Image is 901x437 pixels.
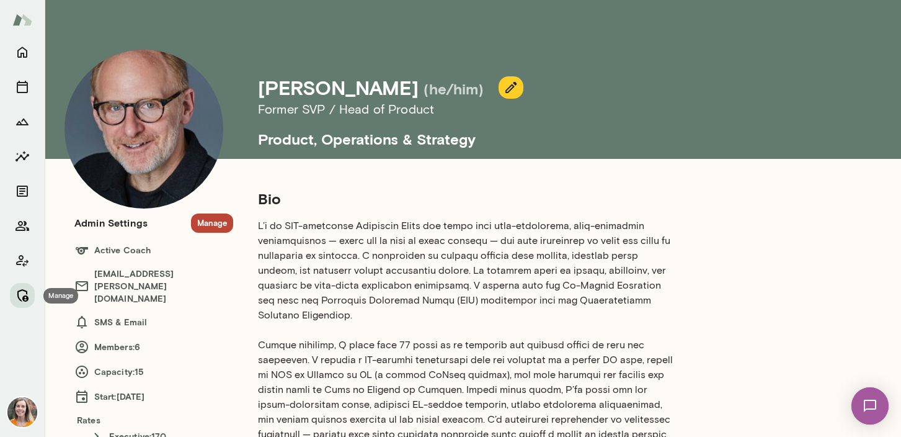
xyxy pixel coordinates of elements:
h6: Rates [74,414,233,426]
button: Manage [191,214,233,233]
h6: Active Coach [74,243,233,258]
img: Carrie Kelly [7,397,37,427]
h5: (he/him) [424,79,484,99]
h6: Former SVP / Head of Product [258,99,794,119]
h6: SMS & Email [74,315,233,330]
button: Members [10,214,35,238]
h6: Capacity: 15 [74,364,233,379]
img: Nick Gould [64,50,223,209]
img: Mento [12,8,32,32]
button: Sessions [10,74,35,99]
button: Insights [10,144,35,169]
h5: Product, Operations & Strategy [258,119,794,149]
h5: Bio [258,189,675,209]
h6: Admin Settings [74,215,148,230]
button: Client app [10,248,35,273]
button: Manage [10,283,35,308]
button: Home [10,40,35,65]
div: Manage [43,288,78,304]
h4: [PERSON_NAME] [258,76,419,99]
h6: Start: [DATE] [74,389,233,404]
h6: Members: 6 [74,340,233,354]
button: Growth Plan [10,109,35,134]
h6: [EMAIL_ADDRESS][PERSON_NAME][DOMAIN_NAME] [74,268,233,305]
button: Documents [10,179,35,204]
